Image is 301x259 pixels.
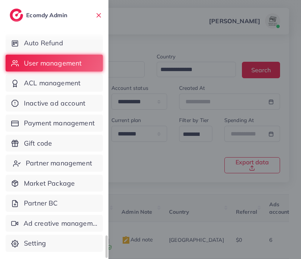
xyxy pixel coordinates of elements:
a: Ad creative management [6,215,103,232]
span: ACL management [24,78,80,88]
a: Gift code [6,135,103,152]
a: Setting [6,235,103,252]
a: User management [6,55,103,72]
span: Inactive ad account [24,98,85,108]
span: Ad creative management [24,219,97,228]
span: Auto Refund [24,38,63,48]
a: Market Package [6,175,103,192]
span: Partner BC [24,198,58,208]
img: logo [10,9,23,22]
a: ACL management [6,74,103,92]
a: logoEcomdy Admin [10,9,69,22]
a: Partner management [6,155,103,172]
span: User management [24,58,82,68]
h2: Ecomdy Admin [26,12,69,19]
span: Partner management [26,158,92,168]
span: Setting [24,238,46,248]
a: Inactive ad account [6,95,103,112]
span: Payment management [24,118,95,128]
a: Payment management [6,115,103,132]
a: Partner BC [6,195,103,212]
a: Auto Refund [6,34,103,52]
span: Market Package [24,179,75,188]
span: Gift code [24,138,52,148]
